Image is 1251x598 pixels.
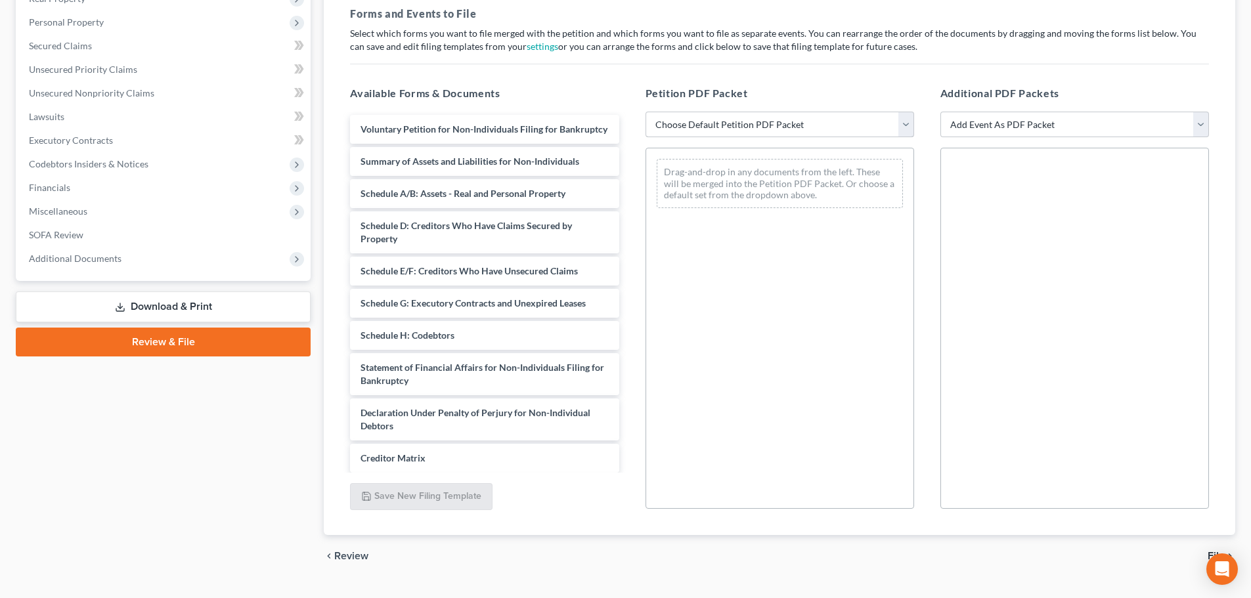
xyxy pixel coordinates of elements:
span: Personal Property [29,16,104,28]
span: Schedule D: Creditors Who Have Claims Secured by Property [361,220,572,244]
a: SOFA Review [18,223,311,247]
h5: Available Forms & Documents [350,85,619,101]
span: Secured Claims [29,40,92,51]
a: Unsecured Priority Claims [18,58,311,81]
span: Petition PDF Packet [646,87,748,99]
span: Statement of Financial Affairs for Non-Individuals Filing for Bankruptcy [361,362,604,386]
a: Executory Contracts [18,129,311,152]
span: Schedule G: Executory Contracts and Unexpired Leases [361,297,586,309]
span: Review [334,551,368,561]
h5: Forms and Events to File [350,6,1209,22]
span: Financials [29,182,70,193]
span: Unsecured Nonpriority Claims [29,87,154,98]
p: Select which forms you want to file merged with the petition and which forms you want to file as ... [350,27,1209,53]
span: Additional Documents [29,253,121,264]
span: Creditor Matrix [361,452,426,463]
span: File [1208,551,1225,561]
a: Secured Claims [18,34,311,58]
i: chevron_left [324,551,334,561]
a: Review & File [16,328,311,356]
span: Unsecured Priority Claims [29,64,137,75]
span: Declaration Under Penalty of Perjury for Non-Individual Debtors [361,407,590,431]
div: Drag-and-drop in any documents from the left. These will be merged into the Petition PDF Packet. ... [657,159,903,208]
span: Schedule A/B: Assets - Real and Personal Property [361,188,565,199]
span: Voluntary Petition for Non-Individuals Filing for Bankruptcy [361,123,607,135]
button: Save New Filing Template [350,483,493,511]
span: Summary of Assets and Liabilities for Non-Individuals [361,156,579,167]
button: chevron_left Review [324,551,382,561]
span: Codebtors Insiders & Notices [29,158,148,169]
a: Lawsuits [18,105,311,129]
span: Schedule E/F: Creditors Who Have Unsecured Claims [361,265,578,276]
a: Download & Print [16,291,311,322]
span: Miscellaneous [29,205,87,217]
span: Lawsuits [29,111,64,122]
i: chevron_right [1225,551,1235,561]
h5: Additional PDF Packets [940,85,1209,101]
div: Open Intercom Messenger [1206,553,1238,585]
a: Unsecured Nonpriority Claims [18,81,311,105]
span: Schedule H: Codebtors [361,330,454,341]
a: settings [527,41,558,52]
span: Executory Contracts [29,135,113,146]
span: SOFA Review [29,229,83,240]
